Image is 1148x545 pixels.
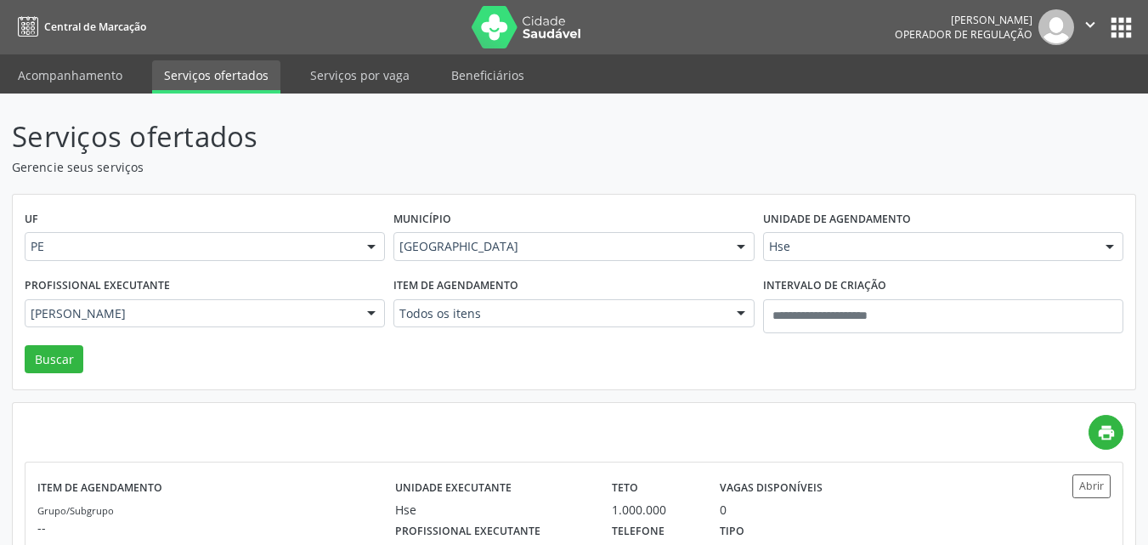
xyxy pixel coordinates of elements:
[399,305,719,322] span: Todos os itens
[1038,9,1074,45] img: img
[720,474,823,501] label: Vagas disponíveis
[720,501,727,519] div: 0
[6,60,134,90] a: Acompanhamento
[769,238,1089,255] span: Hse
[395,501,588,519] div: Hse
[393,207,451,233] label: Município
[393,273,518,299] label: Item de agendamento
[25,345,83,374] button: Buscar
[1106,13,1136,43] button: apps
[895,27,1032,42] span: Operador de regulação
[1081,15,1100,34] i: 
[12,13,146,41] a: Central de Marcação
[395,519,540,545] label: Profissional executante
[31,305,350,322] span: [PERSON_NAME]
[1097,423,1116,442] i: print
[895,13,1032,27] div: [PERSON_NAME]
[395,474,512,501] label: Unidade executante
[1072,474,1111,497] button: Abrir
[37,474,162,501] label: Item de agendamento
[763,273,886,299] label: Intervalo de criação
[612,501,696,519] div: 1.000.000
[44,20,146,34] span: Central de Marcação
[25,273,170,299] label: Profissional executante
[37,519,395,536] p: --
[399,238,719,255] span: [GEOGRAPHIC_DATA]
[12,116,799,158] p: Serviços ofertados
[720,519,744,545] label: Tipo
[298,60,421,90] a: Serviços por vaga
[12,158,799,176] p: Gerencie seus serviços
[1089,415,1123,450] a: print
[152,60,280,94] a: Serviços ofertados
[25,207,38,233] label: UF
[31,238,350,255] span: PE
[1074,9,1106,45] button: 
[612,474,638,501] label: Teto
[439,60,536,90] a: Beneficiários
[612,519,664,545] label: Telefone
[37,504,114,517] small: Grupo/Subgrupo
[763,207,911,233] label: Unidade de agendamento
